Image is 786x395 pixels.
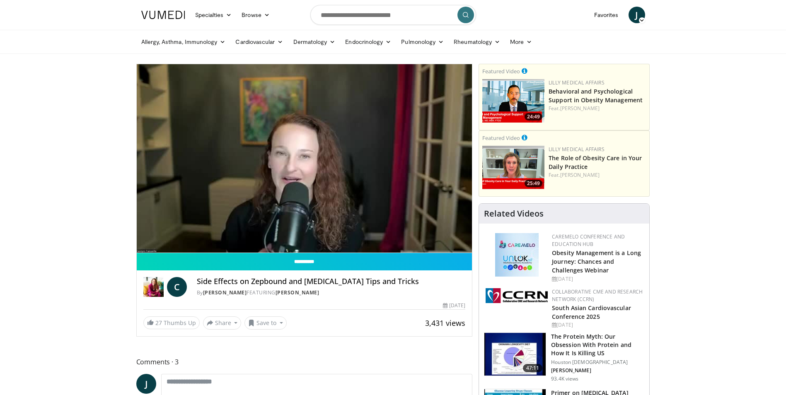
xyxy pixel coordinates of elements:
div: By FEATURING [197,289,465,296]
a: Cardiovascular [230,34,288,50]
input: Search topics, interventions [310,5,476,25]
img: VuMedi Logo [141,11,185,19]
a: South Asian Cardiovascular Conference 2025 [552,304,631,320]
a: [PERSON_NAME] [560,171,600,178]
a: Pulmonology [396,34,449,50]
div: Feat. [549,171,646,179]
a: Lilly Medical Affairs [549,79,605,86]
span: 27 [155,319,162,327]
a: J [629,7,645,23]
div: [DATE] [552,321,643,329]
div: [DATE] [552,275,643,283]
p: 93.4K views [551,376,578,382]
img: e1208b6b-349f-4914-9dd7-f97803bdbf1d.png.150x105_q85_crop-smart_upscale.png [482,146,544,189]
a: CaReMeLO Conference and Education Hub [552,233,625,248]
small: Featured Video [482,67,520,75]
div: Feat. [549,105,646,112]
a: J [136,374,156,394]
a: 47:11 The Protein Myth: Our Obsession With Protein and How It Is Killing US Houston [DEMOGRAPHIC_... [484,332,644,382]
a: Collaborative CME and Research Network (CCRN) [552,288,643,303]
p: [PERSON_NAME] [551,367,644,374]
div: [DATE] [443,302,465,309]
h4: Side Effects on Zepbound and [MEDICAL_DATA] Tips and Tricks [197,277,465,286]
span: 47:11 [523,364,543,372]
img: 45df64a9-a6de-482c-8a90-ada250f7980c.png.150x105_q85_autocrop_double_scale_upscale_version-0.2.jpg [495,233,539,277]
a: Obesity Management is a Long Journey: Chances and Challenges Webinar [552,249,641,274]
span: Comments 3 [136,356,473,367]
a: Rheumatology [449,34,505,50]
a: 24:49 [482,79,544,123]
a: [PERSON_NAME] [203,289,247,296]
a: More [505,34,537,50]
a: C [167,277,187,297]
img: Dr. Carolynn Francavilla [143,277,164,297]
a: Dermatology [288,34,341,50]
h4: Related Videos [484,209,544,219]
video-js: Video Player [137,64,472,253]
a: The Role of Obesity Care in Your Daily Practice [549,154,642,171]
a: [PERSON_NAME] [560,105,600,112]
span: 24:49 [525,113,542,120]
a: Browse [237,7,275,23]
small: Featured Video [482,134,520,142]
a: Behavioral and Psychological Support in Obesity Management [549,87,643,104]
img: b7b8b05e-5021-418b-a89a-60a270e7cf82.150x105_q85_crop-smart_upscale.jpg [484,333,546,376]
span: 25:49 [525,180,542,187]
button: Share [203,316,242,330]
p: Houston [DEMOGRAPHIC_DATA] [551,359,644,366]
a: 27 Thumbs Up [143,316,200,329]
img: ba3304f6-7838-4e41-9c0f-2e31ebde6754.png.150x105_q85_crop-smart_upscale.png [482,79,544,123]
span: 3,431 views [425,318,465,328]
a: Endocrinology [340,34,396,50]
button: Save to [244,316,287,330]
a: Lilly Medical Affairs [549,146,605,153]
a: 25:49 [482,146,544,189]
a: Favorites [589,7,624,23]
a: Allergy, Asthma, Immunology [136,34,231,50]
img: a04ee3ba-8487-4636-b0fb-5e8d268f3737.png.150x105_q85_autocrop_double_scale_upscale_version-0.2.png [486,288,548,303]
a: [PERSON_NAME] [276,289,319,296]
h3: The Protein Myth: Our Obsession With Protein and How It Is Killing US [551,332,644,357]
a: Specialties [190,7,237,23]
